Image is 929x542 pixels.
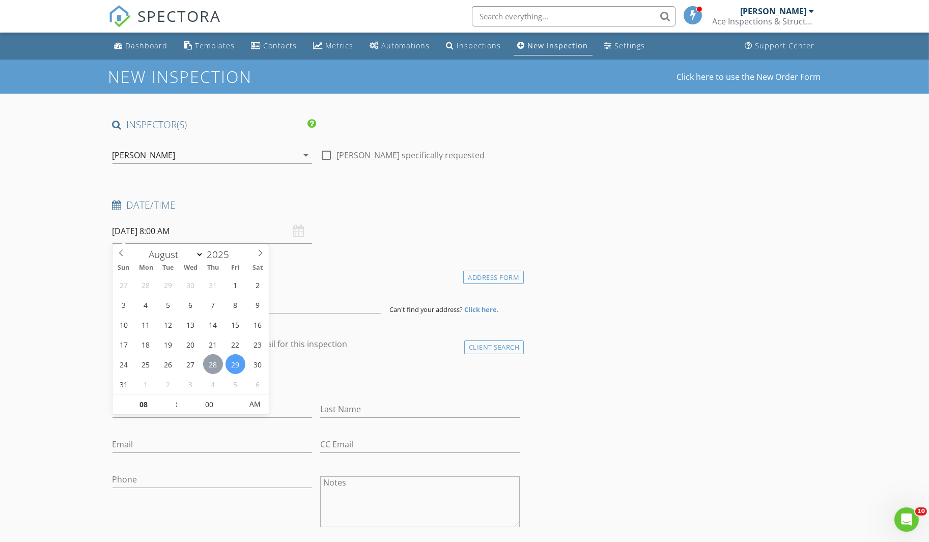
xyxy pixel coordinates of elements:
span: August 21, 2025 [203,334,223,354]
h4: INSPECTOR(S) [112,118,316,131]
span: August 1, 2025 [226,275,245,295]
span: Thu [202,265,224,271]
a: Support Center [741,37,819,55]
span: Can't find your address? [389,305,463,314]
span: August 13, 2025 [181,315,201,334]
input: Select date [112,219,312,244]
span: August 5, 2025 [158,295,178,315]
a: New Inspection [514,37,593,55]
span: September 6, 2025 [248,374,268,394]
span: August 10, 2025 [114,315,133,334]
span: August 3, 2025 [114,295,133,315]
span: August 9, 2025 [248,295,268,315]
div: Support Center [755,41,815,50]
span: July 27, 2025 [114,275,133,295]
a: Templates [180,37,239,55]
span: September 3, 2025 [181,374,201,394]
span: August 27, 2025 [181,354,201,374]
span: September 2, 2025 [158,374,178,394]
div: Automations [382,41,430,50]
span: 10 [915,507,927,516]
div: Templates [195,41,235,50]
span: Tue [157,265,180,271]
a: Automations (Basic) [366,37,434,55]
span: August 30, 2025 [248,354,268,374]
span: July 29, 2025 [158,275,178,295]
span: : [175,394,178,414]
span: July 30, 2025 [181,275,201,295]
div: Inspections [457,41,501,50]
label: Enable Client CC email for this inspection [191,339,348,349]
a: Dashboard [110,37,172,55]
input: Year [204,248,237,261]
span: August 23, 2025 [248,334,268,354]
a: Contacts [247,37,301,55]
span: August 14, 2025 [203,315,223,334]
span: Mon [135,265,157,271]
a: Metrics [309,37,358,55]
div: Contacts [264,41,297,50]
span: August 8, 2025 [226,295,245,315]
span: August 22, 2025 [226,334,245,354]
span: August 17, 2025 [114,334,133,354]
label: [PERSON_NAME] specifically requested [336,150,485,160]
div: Ace Inspections & Structural Services, LLC [713,16,814,26]
span: Sat [246,265,269,271]
span: Wed [180,265,202,271]
div: [PERSON_NAME] [741,6,807,16]
span: September 5, 2025 [226,374,245,394]
div: Settings [615,41,645,50]
span: August 6, 2025 [181,295,201,315]
strong: Click here. [464,305,499,314]
div: Client Search [464,340,524,354]
span: July 28, 2025 [136,275,156,295]
span: August 16, 2025 [248,315,268,334]
a: Inspections [442,37,505,55]
span: August 12, 2025 [158,315,178,334]
span: August 7, 2025 [203,295,223,315]
a: Settings [601,37,650,55]
a: Click here to use the New Order Form [677,73,821,81]
span: Sun [112,265,135,271]
h1: New Inspection [108,68,334,85]
span: September 1, 2025 [136,374,156,394]
span: Click to toggle [241,394,269,414]
div: Dashboard [126,41,168,50]
span: July 31, 2025 [203,275,223,295]
i: arrow_drop_down [300,149,312,161]
span: August 25, 2025 [136,354,156,374]
input: Search everything... [472,6,675,26]
span: August 4, 2025 [136,295,156,315]
span: August 11, 2025 [136,315,156,334]
a: SPECTORA [108,14,221,35]
h4: Date/Time [112,198,520,212]
img: The Best Home Inspection Software - Spectora [108,5,131,27]
div: Address Form [463,271,524,284]
span: August 15, 2025 [226,315,245,334]
span: Fri [224,265,246,271]
span: August 29, 2025 [226,354,245,374]
div: New Inspection [528,41,588,50]
span: August 24, 2025 [114,354,133,374]
span: August 31, 2025 [114,374,133,394]
span: August 18, 2025 [136,334,156,354]
span: August 26, 2025 [158,354,178,374]
div: [PERSON_NAME] [112,151,176,160]
span: August 19, 2025 [158,334,178,354]
span: SPECTORA [138,5,221,26]
h4: Location [112,268,520,281]
div: Metrics [326,41,354,50]
iframe: Intercom live chat [894,507,919,532]
span: September 4, 2025 [203,374,223,394]
span: August 20, 2025 [181,334,201,354]
span: August 2, 2025 [248,275,268,295]
span: August 28, 2025 [203,354,223,374]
